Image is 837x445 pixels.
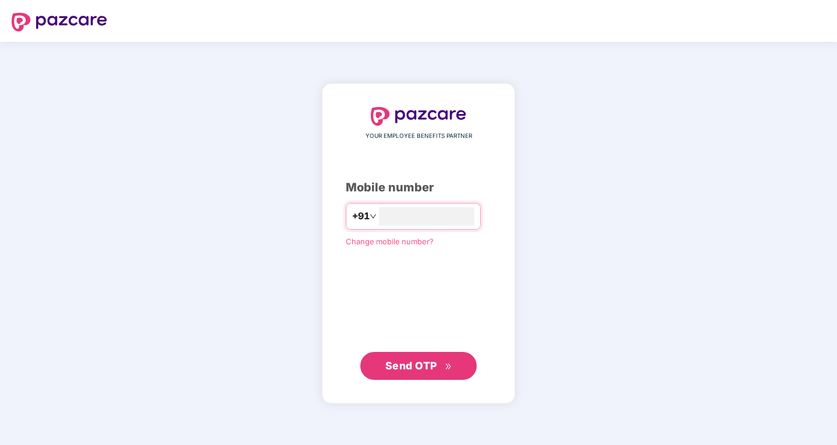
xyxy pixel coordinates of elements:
[352,209,370,223] span: +91
[385,359,437,372] span: Send OTP
[366,131,472,141] span: YOUR EMPLOYEE BENEFITS PARTNER
[12,13,107,31] img: logo
[346,237,434,246] a: Change mobile number?
[371,107,466,126] img: logo
[360,352,477,380] button: Send OTPdouble-right
[370,213,377,220] span: down
[346,179,491,197] div: Mobile number
[445,363,452,371] span: double-right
